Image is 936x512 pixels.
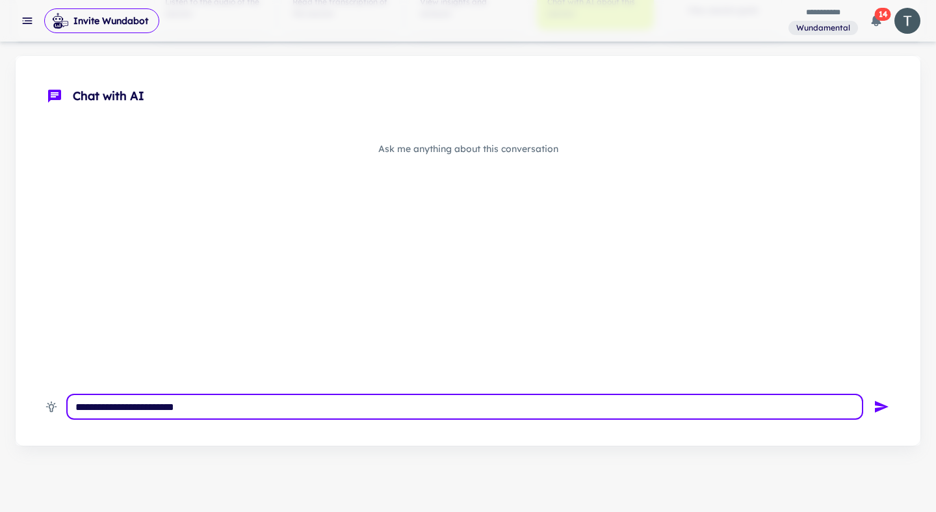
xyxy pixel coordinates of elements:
[378,142,558,156] p: Ask me anything about this conversation
[863,8,889,34] button: 14
[44,8,159,33] button: Invite Wundabot
[73,87,889,105] span: Chat with AI
[875,8,891,21] span: 14
[42,397,61,416] button: Sample prompts
[788,19,858,36] span: You are a member of this workspace. Contact your workspace owner for assistance.
[44,8,159,34] span: Invite Wundabot to record a meeting
[894,8,920,34] img: photoURL
[791,22,855,34] span: Wundamental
